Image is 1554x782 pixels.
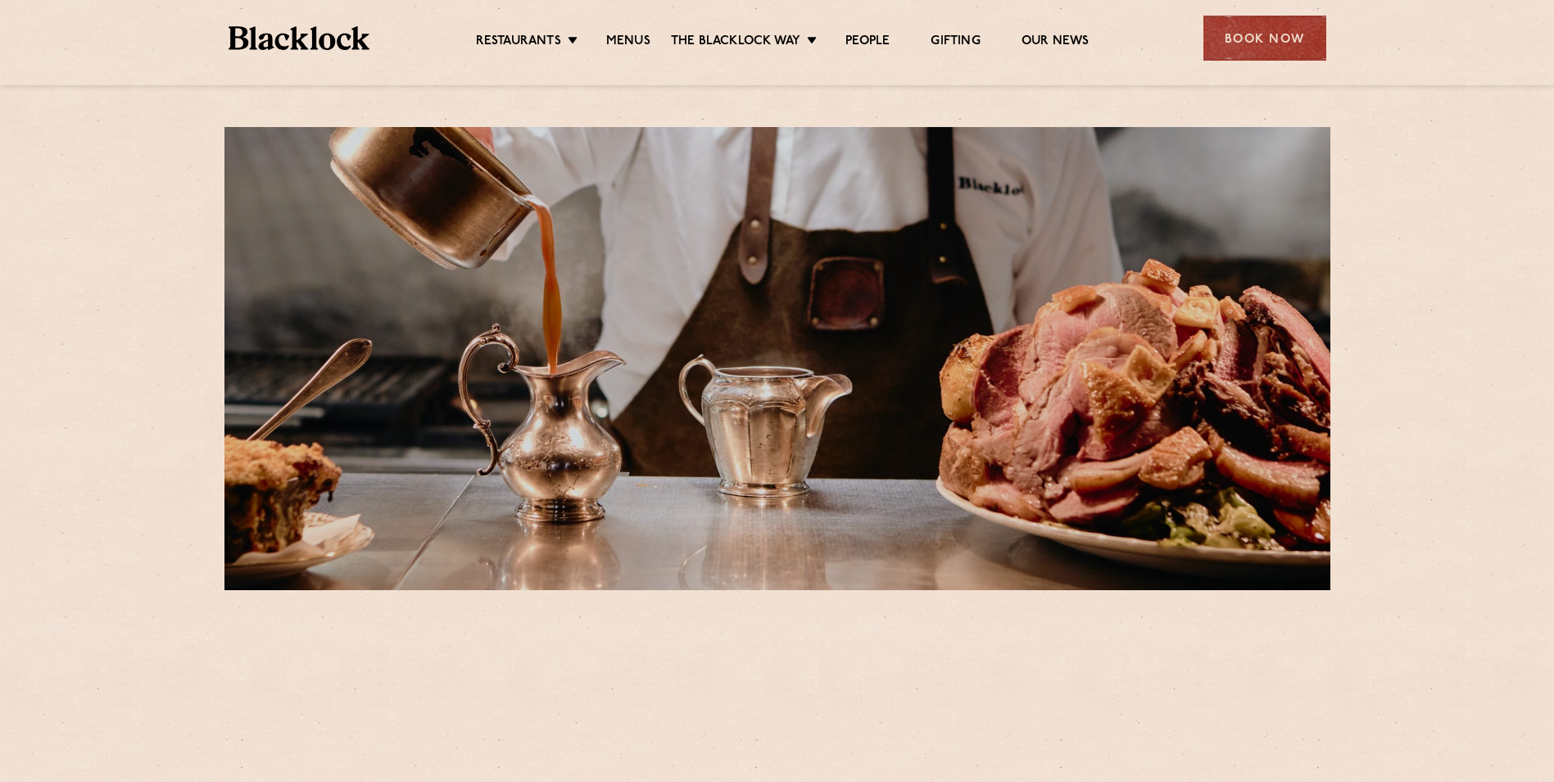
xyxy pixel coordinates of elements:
[1022,34,1090,52] a: Our News
[931,34,980,52] a: Gifting
[845,34,890,52] a: People
[229,26,370,50] img: BL_Textured_Logo-footer-cropped.svg
[671,34,800,52] a: The Blacklock Way
[606,34,650,52] a: Menus
[1203,16,1326,61] div: Book Now
[476,34,561,52] a: Restaurants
